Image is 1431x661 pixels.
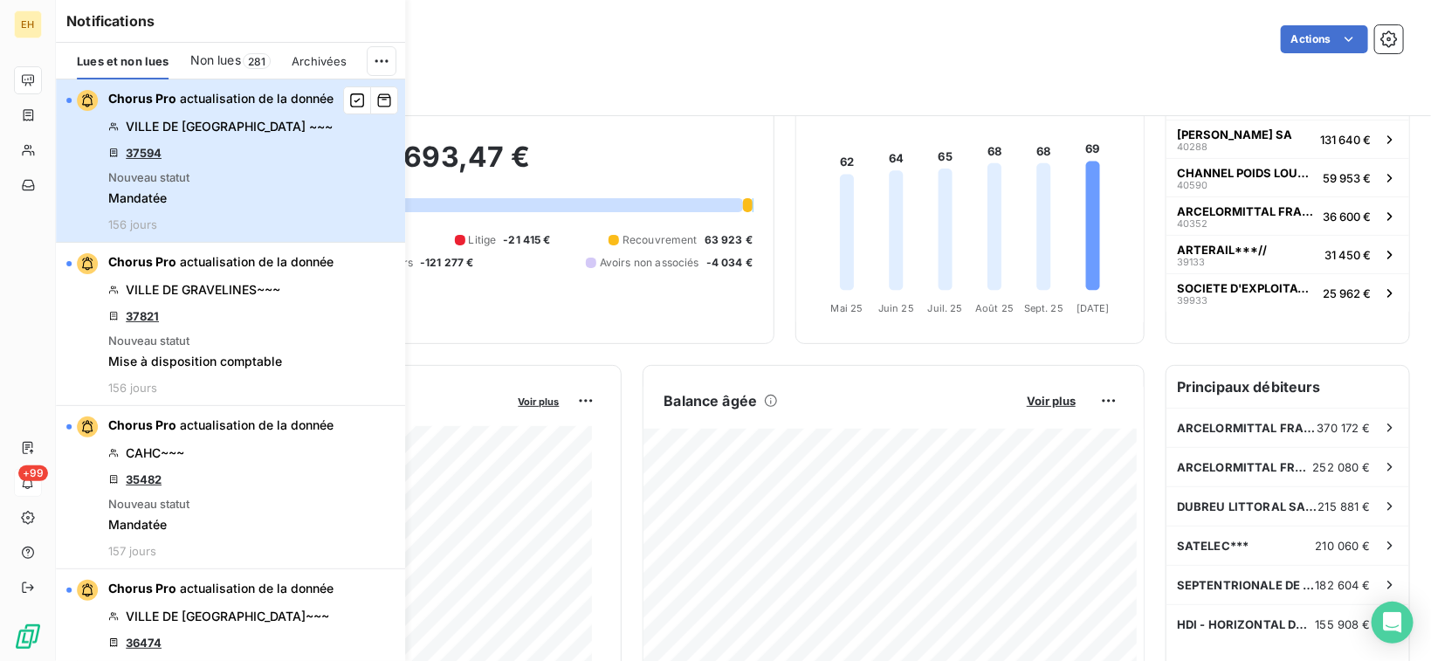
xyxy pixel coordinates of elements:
span: -4 034 € [706,255,753,271]
span: 252 080 € [1313,460,1371,474]
span: 156 jours [108,217,157,231]
button: ARCELORMITTAL FRANCE - Site de [GEOGRAPHIC_DATA]4035236 600 € [1166,196,1409,235]
span: 40352 [1177,218,1207,229]
span: 31 450 € [1324,248,1371,262]
span: CAHC~~~ [126,444,184,462]
tspan: Juin 25 [878,303,914,315]
span: 39933 [1177,295,1207,306]
button: [PERSON_NAME] SA40288131 640 € [1166,120,1409,158]
h6: Notifications [66,10,395,31]
span: Voir plus [1027,394,1076,408]
tspan: Sept. 25 [1024,303,1063,315]
tspan: [DATE] [1077,303,1110,315]
span: Chorus Pro [108,417,176,432]
span: VILLE DE GRAVELINES~~~ [126,281,280,299]
tspan: Mai 25 [831,303,863,315]
span: -21 415 € [503,232,550,248]
span: +99 [18,465,48,481]
button: CHANNEL POIDS LOURDS CALAIS***4059059 953 € [1166,158,1409,196]
span: 63 923 € [705,232,753,248]
span: DUBREU LITTORAL SAS*** [1177,499,1318,513]
button: Chorus Pro actualisation de la donnéeVILLE DE GRAVELINES~~~37821Nouveau statutMise à disposition ... [56,243,405,406]
span: actualisation de la donnée [180,254,334,269]
a: 37594 [126,146,162,160]
span: actualisation de la donnée [180,417,334,432]
span: Chorus Pro [108,254,176,269]
span: 370 172 € [1317,421,1371,435]
span: 155 908 € [1316,617,1371,631]
span: SOCIETE D'EXPLOITATION DES PORTS DU DETR [1177,281,1316,295]
span: Chorus Pro [108,581,176,596]
span: Mise à disposition comptable [108,353,282,370]
span: 39133 [1177,257,1205,267]
span: 156 jours [108,381,157,395]
span: Voir plus [519,396,560,408]
span: Litige [469,232,497,248]
button: ARTERAIL***//3913331 450 € [1166,235,1409,273]
span: 40590 [1177,180,1207,190]
a: 36474 [126,636,162,650]
span: HDI - HORIZONTAL DRILLING INTERNATIONAL~ [1177,617,1316,631]
button: SOCIETE D'EXPLOITATION DES PORTS DU DETR3993325 962 € [1166,273,1409,312]
span: ARCELORMITTAL FRANCE - Site de [GEOGRAPHIC_DATA] [1177,421,1317,435]
span: actualisation de la donnée [180,581,334,596]
span: Recouvrement [623,232,698,248]
h6: Balance âgée [664,390,758,411]
span: Mandatée [108,516,167,534]
button: Actions [1281,25,1368,53]
span: Mandatée [108,189,167,207]
span: Lues et non lues [77,54,169,68]
span: 40288 [1177,141,1207,152]
span: 215 881 € [1318,499,1371,513]
span: Nouveau statut [108,334,189,348]
button: Voir plus [513,393,565,409]
span: actualisation de la donnée [180,91,334,106]
button: Chorus Pro actualisation de la donnéeVILLE DE [GEOGRAPHIC_DATA] ~~~37594Nouveau statutMandatée156... [56,79,405,243]
span: ARCELORMITTAL FRANCE - Site de [GEOGRAPHIC_DATA] [1177,204,1316,218]
img: Logo LeanPay [14,623,42,651]
h6: Principaux débiteurs [1166,366,1409,408]
span: CHANNEL POIDS LOURDS CALAIS*** [1177,166,1316,180]
span: 182 604 € [1316,578,1371,592]
span: Avoirs non associés [600,255,699,271]
span: -121 277 € [420,255,474,271]
span: Nouveau statut [108,170,189,184]
h2: 4 136 693,47 € [99,140,753,192]
span: 157 jours [108,544,156,558]
span: VILLE DE [GEOGRAPHIC_DATA] ~~~ [126,118,333,135]
span: SEPTENTRIONALE DE CONSTRUCTION [1177,578,1316,592]
a: 35482 [126,472,162,486]
span: VILLE DE [GEOGRAPHIC_DATA]~~~ [126,608,329,625]
span: 210 060 € [1316,539,1371,553]
span: 36 600 € [1323,210,1371,224]
div: Open Intercom Messenger [1372,602,1414,644]
span: 281 [243,53,271,69]
button: Voir plus [1022,393,1081,409]
button: Chorus Pro actualisation de la donnéeCAHC~~~35482Nouveau statutMandatée157 jours [56,406,405,569]
span: 59 953 € [1323,171,1371,185]
tspan: Août 25 [975,303,1014,315]
span: 131 640 € [1320,133,1371,147]
span: Nouveau statut [108,497,189,511]
span: 25 962 € [1323,286,1371,300]
tspan: Juil. 25 [928,303,963,315]
span: ARCELORMITTAL FRANCE - Site de Mardyck [1177,460,1313,474]
span: Chorus Pro [108,91,176,106]
span: Non lues [190,52,241,69]
a: 37821 [126,309,159,323]
span: Archivées [292,54,347,68]
div: EH [14,10,42,38]
span: [PERSON_NAME] SA [1177,127,1292,141]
